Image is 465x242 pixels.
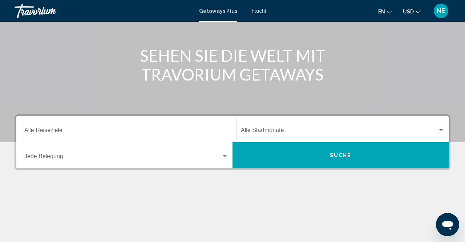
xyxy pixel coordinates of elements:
span: NE [437,7,445,15]
button: Benutzermenü [432,3,450,19]
iframe: Schaltfläche zum Öffnen des Messaging-Fensters [436,213,459,236]
a: Travorium [15,4,192,18]
h1: SEHEN SIE DIE WELT MIT TRAVORIUM GETAWAYS [96,46,369,84]
button: Währung ändern [403,6,421,17]
button: Suche [232,142,449,168]
a: Flucht [252,8,266,14]
span: en [378,9,385,15]
a: Getaways Plus [199,8,237,14]
span: Suche [330,153,352,159]
div: Suche Widget [16,116,449,168]
span: USD [403,9,414,15]
button: Sprache ändern [378,6,392,17]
